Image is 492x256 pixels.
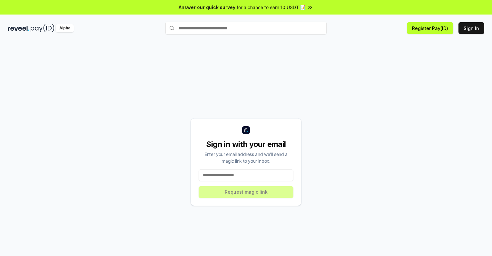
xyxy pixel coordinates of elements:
span: for a chance to earn 10 USDT 📝 [237,4,306,11]
img: reveel_dark [8,24,29,32]
img: logo_small [242,126,250,134]
span: Answer our quick survey [179,4,235,11]
div: Alpha [56,24,74,32]
img: pay_id [31,24,54,32]
div: Enter your email address and we’ll send a magic link to your inbox. [199,151,293,164]
button: Register Pay(ID) [407,22,453,34]
div: Sign in with your email [199,139,293,149]
button: Sign In [458,22,484,34]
